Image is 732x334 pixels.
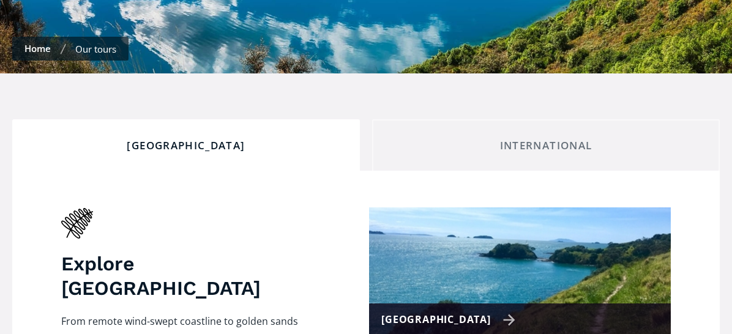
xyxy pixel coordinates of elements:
div: International [383,139,709,152]
a: Home [24,42,51,54]
div: Our tours [75,43,116,55]
h3: Explore [GEOGRAPHIC_DATA] [61,251,308,300]
div: [GEOGRAPHIC_DATA] [23,139,349,152]
nav: breadcrumbs [12,37,129,61]
div: [GEOGRAPHIC_DATA] [381,311,515,328]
